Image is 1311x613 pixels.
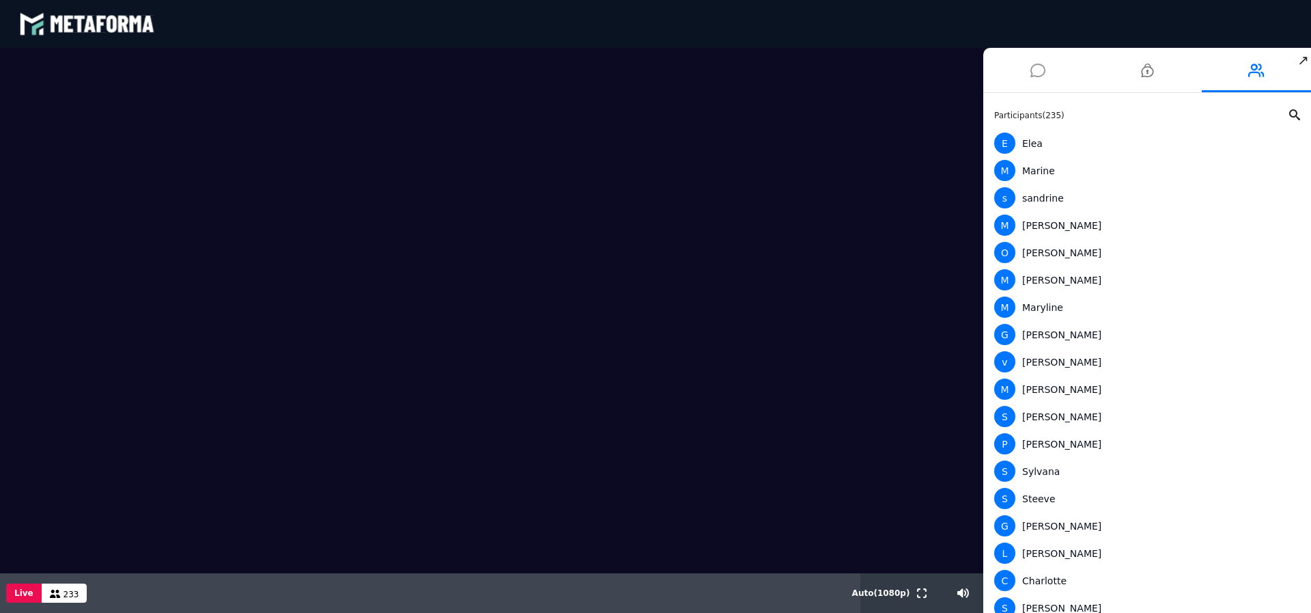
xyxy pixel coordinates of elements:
[994,406,1015,427] span: S
[994,215,1015,236] span: M
[994,160,1295,181] div: Marine
[994,515,1295,536] div: [PERSON_NAME]
[994,433,1015,454] span: P
[994,324,1295,345] div: [PERSON_NAME]
[994,269,1015,290] span: M
[994,215,1295,236] div: [PERSON_NAME]
[994,351,1015,372] span: v
[994,406,1295,427] div: [PERSON_NAME]
[994,297,1295,318] div: Maryline
[994,297,1015,318] span: M
[994,433,1295,454] div: [PERSON_NAME]
[994,324,1015,345] span: G
[994,570,1295,591] div: Charlotte
[994,379,1015,400] span: M
[994,488,1015,509] span: S
[994,111,1065,120] span: Participants ( 235 )
[994,187,1015,208] span: s
[994,461,1295,482] div: Sylvana
[849,573,913,613] button: Auto(1080p)
[994,488,1295,509] div: Steeve
[994,133,1295,154] div: Elea
[994,461,1015,482] span: S
[994,242,1295,263] div: [PERSON_NAME]
[994,133,1015,154] span: E
[994,379,1295,400] div: [PERSON_NAME]
[1295,48,1311,72] span: ↗
[64,590,79,599] span: 233
[994,543,1015,564] span: L
[852,588,910,598] span: Auto ( 1080 p)
[994,351,1295,372] div: [PERSON_NAME]
[994,515,1015,536] span: G
[994,242,1015,263] span: O
[994,160,1015,181] span: M
[994,269,1295,290] div: [PERSON_NAME]
[994,543,1295,564] div: [PERSON_NAME]
[6,584,42,603] button: Live
[994,570,1015,591] span: C
[994,187,1295,208] div: sandrine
